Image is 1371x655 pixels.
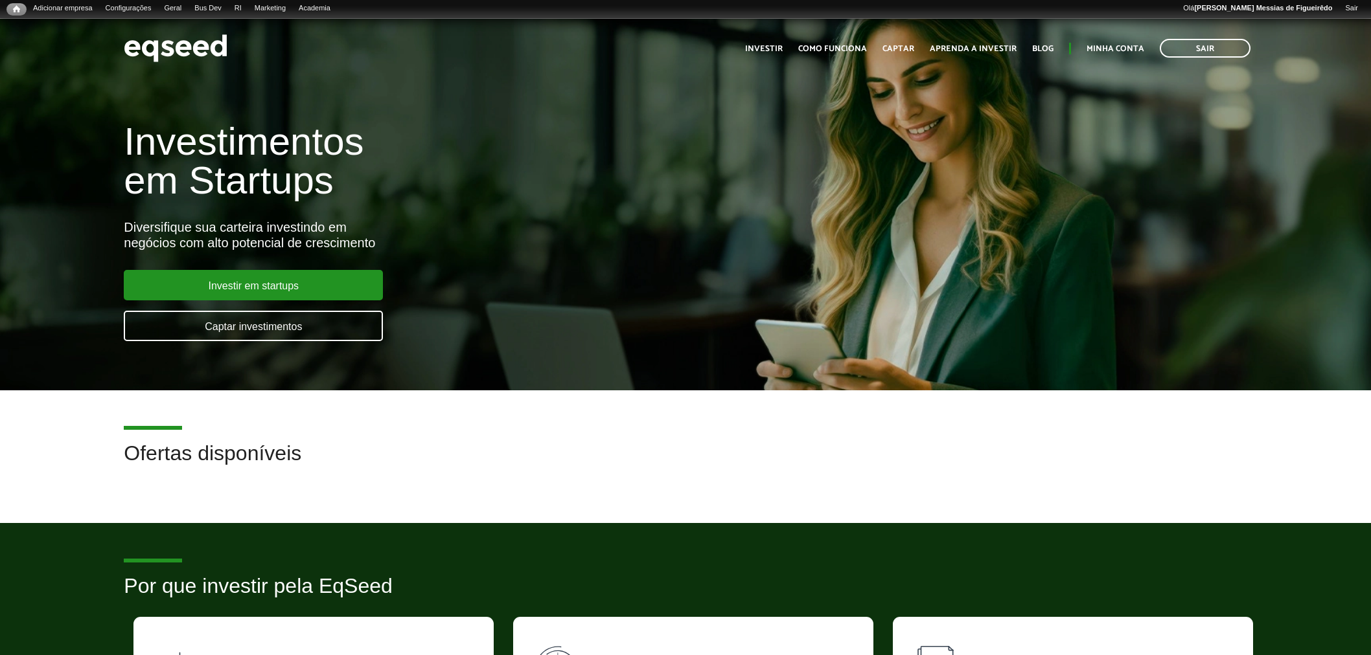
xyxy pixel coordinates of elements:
a: Início [6,3,27,16]
a: Marketing [248,3,292,14]
a: Sair [1160,39,1250,58]
a: Olá[PERSON_NAME] Messias de Figueirêdo [1177,3,1339,14]
a: Minha conta [1087,45,1144,53]
h1: Investimentos em Startups [124,122,790,200]
a: Captar [882,45,914,53]
a: RI [228,3,248,14]
div: Diversifique sua carteira investindo em negócios com alto potencial de crescimento [124,219,790,250]
a: Captar investimentos [124,311,383,341]
h2: Por que investir pela EqSeed [124,575,1247,617]
strong: [PERSON_NAME] Messias de Figueirêdo [1194,4,1332,12]
a: Configurações [99,3,158,14]
h2: Ofertas disponíveis [124,442,1247,484]
a: Investir em startups [124,270,383,300]
span: Início [13,5,20,14]
a: Sair [1339,3,1365,14]
a: Academia [292,3,337,14]
a: Blog [1032,45,1054,53]
a: Geral [157,3,188,14]
a: Investir [745,45,783,53]
a: Bus Dev [188,3,228,14]
a: Adicionar empresa [27,3,99,14]
a: Como funciona [798,45,867,53]
img: EqSeed [124,31,227,65]
a: Aprenda a investir [930,45,1017,53]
